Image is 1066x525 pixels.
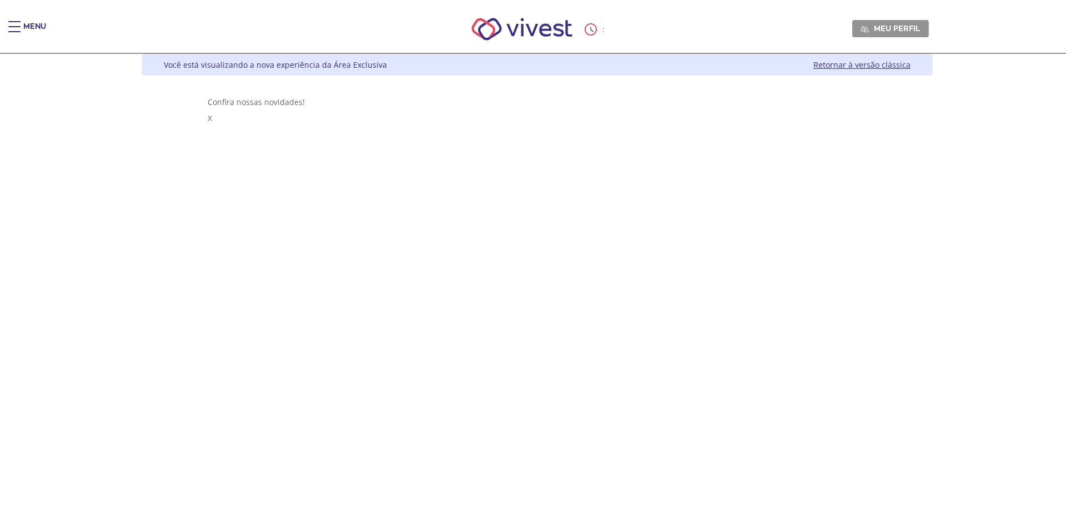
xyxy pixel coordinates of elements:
div: Menu [23,21,46,43]
a: Meu perfil [852,20,929,37]
span: X [208,113,212,123]
div: Vivest [133,54,933,525]
a: Retornar à versão clássica [813,59,911,70]
span: Meu perfil [874,23,920,33]
img: Vivest [459,6,585,53]
img: Meu perfil [861,25,869,33]
div: : [585,23,607,36]
div: Confira nossas novidades! [208,97,867,107]
div: Você está visualizando a nova experiência da Área Exclusiva [164,59,387,70]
